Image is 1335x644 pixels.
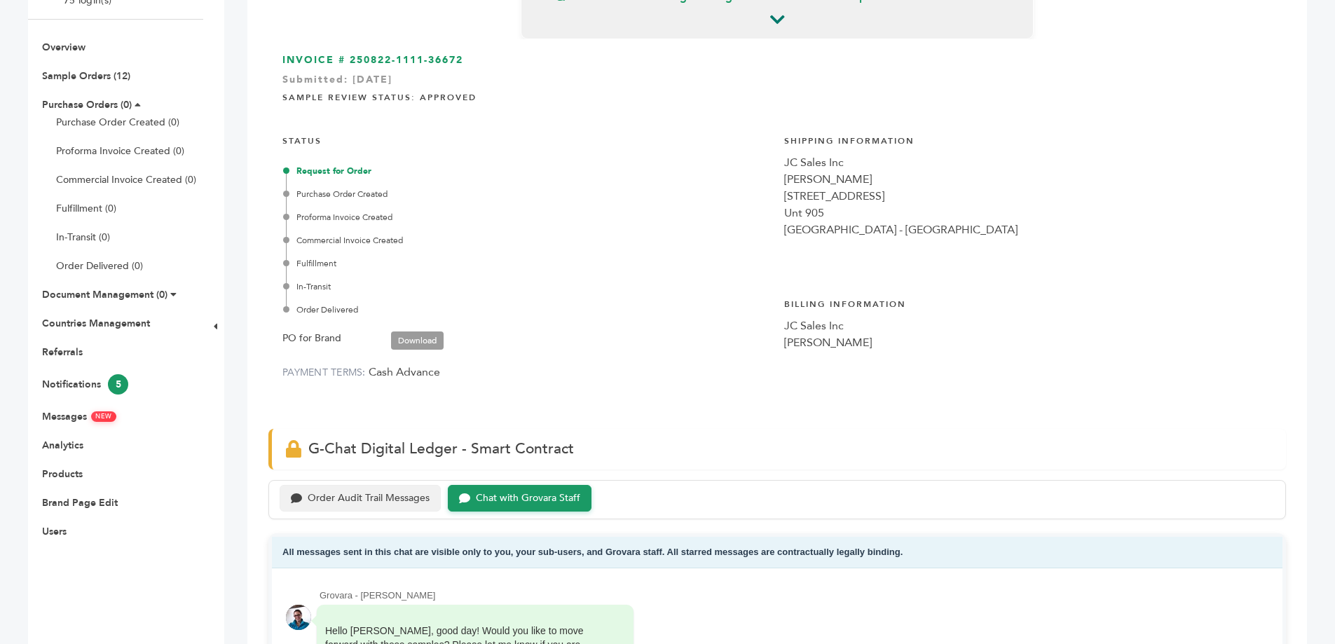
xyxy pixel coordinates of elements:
[282,81,1272,111] h4: Sample Review Status: Approved
[784,171,1272,188] div: [PERSON_NAME]
[308,439,574,459] span: G-Chat Digital Ledger - Smart Contract
[784,317,1272,334] div: JC Sales Inc
[42,378,128,391] a: Notifications5
[282,366,366,379] label: PAYMENT TERMS:
[42,410,116,423] a: MessagesNEW
[42,345,83,359] a: Referrals
[286,211,770,224] div: Proforma Invoice Created
[90,411,116,422] span: NEW
[282,53,1272,67] h3: INVOICE # 250822-1111-36672
[42,69,130,83] a: Sample Orders (12)
[286,280,770,293] div: In-Transit
[42,288,167,301] a: Document Management (0)
[320,589,1268,602] div: Grovara - [PERSON_NAME]
[784,221,1272,238] div: [GEOGRAPHIC_DATA] - [GEOGRAPHIC_DATA]
[784,334,1272,351] div: [PERSON_NAME]
[282,330,341,347] label: PO for Brand
[108,374,128,395] span: 5
[286,165,770,177] div: Request for Order
[286,303,770,316] div: Order Delivered
[784,154,1272,171] div: JC Sales Inc
[308,493,430,505] div: Order Audit Trail Messages
[42,496,118,509] a: Brand Page Edit
[56,173,196,186] a: Commercial Invoice Created (0)
[784,125,1272,154] h4: Shipping Information
[42,439,83,452] a: Analytics
[56,144,184,158] a: Proforma Invoice Created (0)
[391,331,444,350] a: Download
[56,116,179,129] a: Purchase Order Created (0)
[784,205,1272,221] div: Unt 905
[42,41,85,54] a: Overview
[476,493,580,505] div: Chat with Grovara Staff
[282,73,1272,94] div: Submitted: [DATE]
[286,234,770,247] div: Commercial Invoice Created
[42,467,83,481] a: Products
[369,364,440,380] span: Cash Advance
[784,288,1272,317] h4: Billing Information
[56,202,116,215] a: Fulfillment (0)
[42,525,67,538] a: Users
[56,231,110,244] a: In-Transit (0)
[42,98,132,111] a: Purchase Orders (0)
[56,259,143,273] a: Order Delivered (0)
[42,317,150,330] a: Countries Management
[784,188,1272,205] div: [STREET_ADDRESS]
[286,257,770,270] div: Fulfillment
[286,188,770,200] div: Purchase Order Created
[282,125,770,154] h4: STATUS
[272,537,1282,568] div: All messages sent in this chat are visible only to you, your sub-users, and Grovara staff. All st...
